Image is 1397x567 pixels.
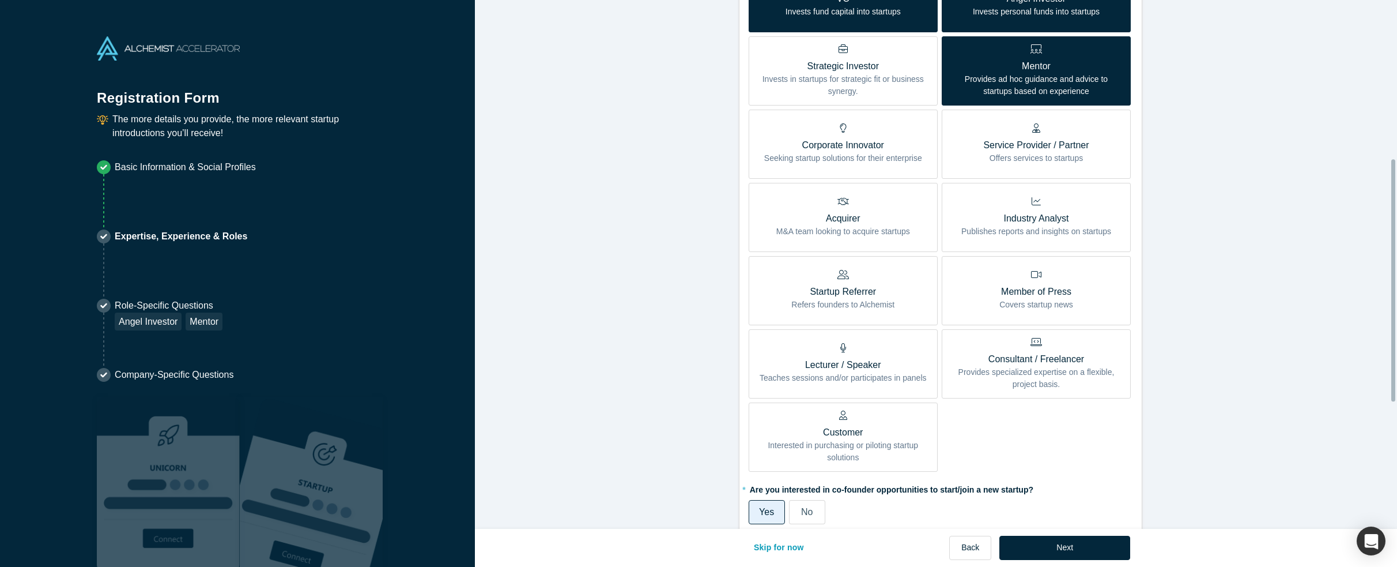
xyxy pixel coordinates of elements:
p: Member of Press [999,285,1073,299]
p: Role-Specific Questions [115,299,222,313]
img: Prism AI [240,397,383,567]
p: Consultant / Freelancer [950,352,1122,366]
p: Customer [757,426,929,440]
p: M&A team looking to acquire startups [776,226,910,238]
p: Invests fund capital into startups [786,6,901,18]
button: Back [949,536,991,560]
button: Next [999,536,1130,560]
p: Basic Information & Social Profiles [115,160,256,174]
p: Refers founders to Alchemist [791,299,894,311]
img: Robust Technologies [97,397,240,567]
p: Industry Analyst [961,212,1111,226]
p: Invests personal funds into startups [973,6,1100,18]
p: Startup Referrer [791,285,894,299]
p: Service Provider / Partner [983,138,1089,152]
p: Expertise, Experience & Roles [115,230,247,243]
p: Strategic Investor [757,59,929,73]
p: The more details you provide, the more relevant startup introductions you’ll receive! [112,112,378,140]
p: Provides ad hoc guidance and advice to startups based on experience [950,73,1122,97]
p: Offers services to startups [983,152,1089,164]
div: Angel Investor [115,313,182,331]
p: Company-Specific Questions [115,368,233,382]
p: Covers startup news [999,299,1073,311]
p: Publishes reports and insights on startups [961,226,1111,238]
p: Lecturer / Speaker [760,358,927,372]
p: Seeking startup solutions for their enterprise [764,152,922,164]
p: Invests in startups for strategic fit or business synergy. [757,73,929,97]
h1: Registration Form [97,76,378,108]
button: Skip for now [742,536,816,560]
span: No [801,507,813,517]
p: Interested in purchasing or piloting startup solutions [757,440,929,464]
p: Teaches sessions and/or participates in panels [760,372,927,384]
p: Acquirer [776,212,910,226]
img: Alchemist Accelerator Logo [97,36,240,61]
p: Provides specialized expertise on a flexible, project basis. [950,366,1122,390]
p: Corporate Innovator [764,138,922,152]
p: Mentor [950,59,1122,73]
div: Mentor [186,313,222,331]
label: Are you interested in co-founder opportunities to start/join a new startup? [749,480,1132,496]
span: Yes [759,507,774,517]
